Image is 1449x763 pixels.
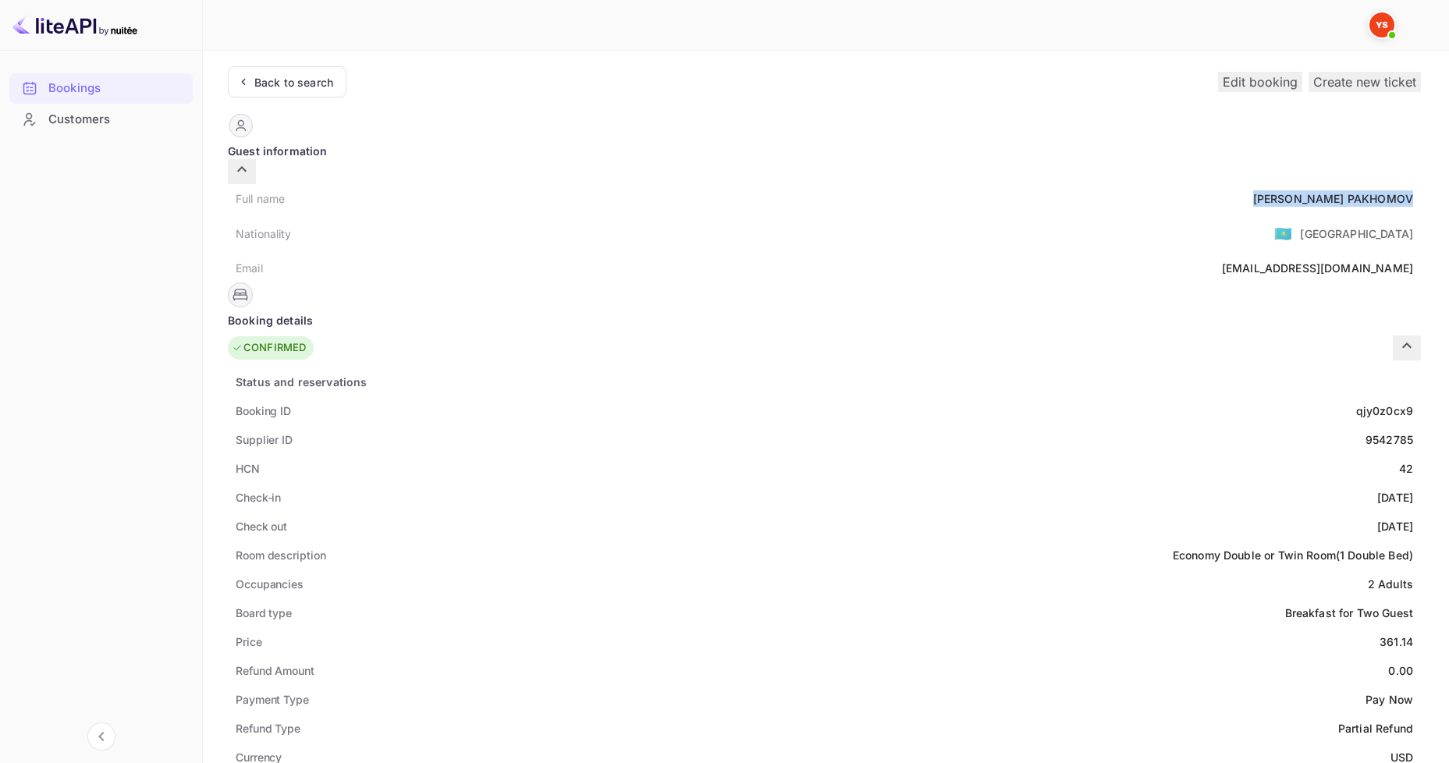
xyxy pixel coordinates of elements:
[236,375,367,389] ya-tr-span: Status and reservations
[236,192,285,205] ya-tr-span: Full name
[1285,606,1413,619] ya-tr-span: Breakfast for Two Guest
[236,227,292,240] ya-tr-span: Nationality
[236,693,309,706] ya-tr-span: Payment Type
[1368,577,1413,591] ya-tr-span: 2 Adults
[48,111,110,129] ya-tr-span: Customers
[236,491,281,504] ya-tr-span: Check-in
[236,462,260,475] ya-tr-span: HCN
[87,722,115,751] button: Collapse navigation
[9,73,193,102] a: Bookings
[243,340,306,356] ya-tr-span: CONFIRMED
[1253,192,1344,205] ya-tr-span: [PERSON_NAME]
[236,433,293,446] ya-tr-span: Supplier ID
[228,312,313,328] ya-tr-span: Booking details
[1338,722,1413,735] ya-tr-span: Partial Refund
[1173,548,1413,562] ya-tr-span: Economy Double or Twin Room(1 Double Bed)
[12,12,137,37] img: LiteAPI logo
[236,664,314,677] ya-tr-span: Refund Amount
[1309,72,1421,92] button: Create new ticket
[9,105,193,133] a: Customers
[236,404,291,417] ya-tr-span: Booking ID
[1313,74,1416,90] ya-tr-span: Create new ticket
[1377,518,1413,534] div: [DATE]
[1348,192,1413,205] ya-tr-span: PAKHOMOV
[1223,74,1298,90] ya-tr-span: Edit booking
[1274,219,1292,247] span: United States
[1274,225,1292,242] ya-tr-span: 🇰🇿
[1377,489,1413,506] div: [DATE]
[9,105,193,135] div: Customers
[228,143,328,159] ya-tr-span: Guest information
[1366,431,1413,448] div: 9542785
[48,80,101,98] ya-tr-span: Bookings
[236,261,263,275] ya-tr-span: Email
[1399,460,1413,477] div: 42
[1366,693,1413,706] ya-tr-span: Pay Now
[1218,72,1302,92] button: Edit booking
[1369,12,1394,37] img: Yandex Support
[1222,261,1413,275] ya-tr-span: [EMAIL_ADDRESS][DOMAIN_NAME]
[254,76,333,89] ya-tr-span: Back to search
[236,548,325,562] ya-tr-span: Room description
[1300,227,1413,240] ya-tr-span: [GEOGRAPHIC_DATA]
[1380,633,1413,650] div: 361.14
[236,520,287,533] ya-tr-span: Check out
[1356,404,1413,417] ya-tr-span: qjy0z0cx9
[1388,662,1413,679] div: 0.00
[236,635,262,648] ya-tr-span: Price
[236,722,300,735] ya-tr-span: Refund Type
[236,606,292,619] ya-tr-span: Board type
[236,577,304,591] ya-tr-span: Occupancies
[9,73,193,104] div: Bookings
